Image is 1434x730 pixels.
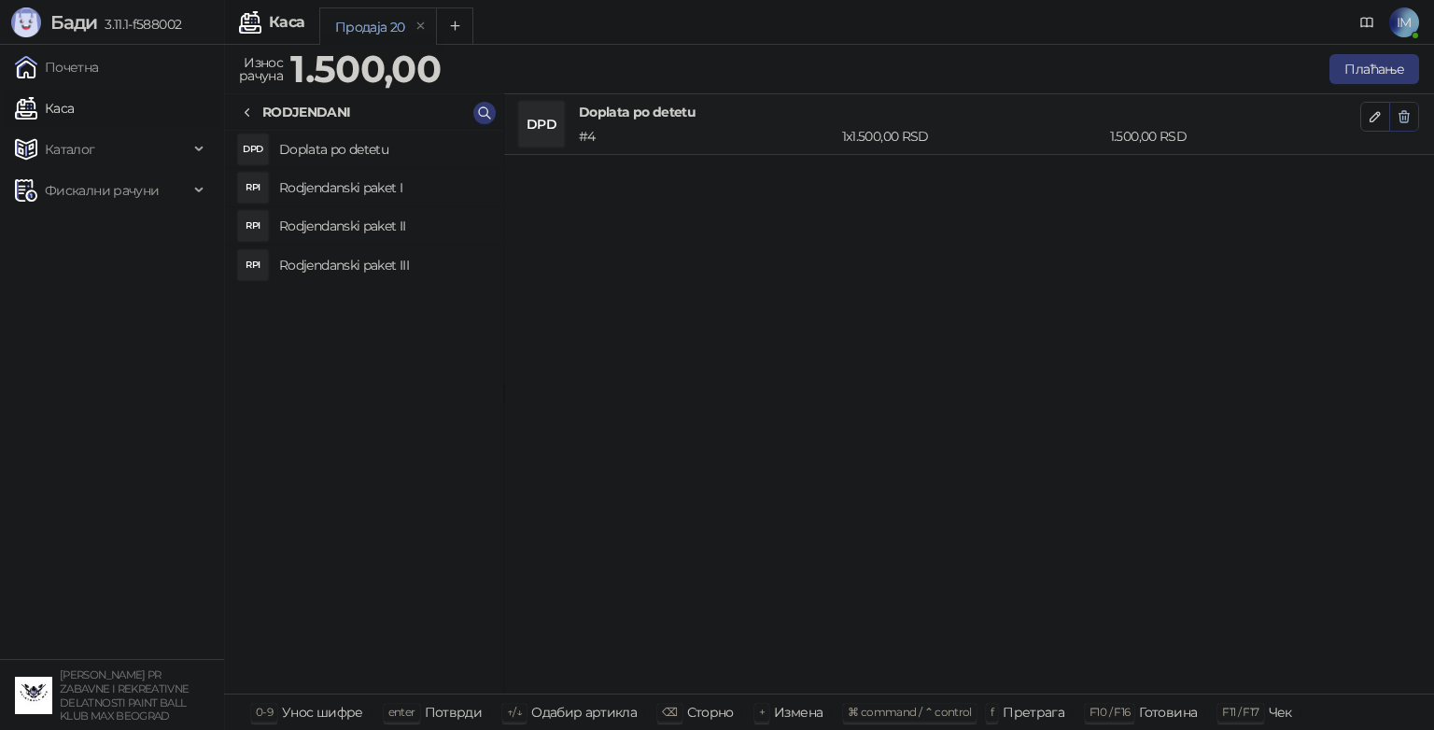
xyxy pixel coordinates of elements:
[662,705,677,719] span: ⌫
[45,131,95,168] span: Каталог
[279,250,488,280] h4: Rodjendanski paket III
[848,705,972,719] span: ⌘ command / ⌃ control
[436,7,473,45] button: Add tab
[238,211,268,241] div: RPI
[1003,700,1064,724] div: Претрага
[256,705,273,719] span: 0-9
[238,173,268,203] div: RPI
[238,250,268,280] div: RPI
[290,46,441,91] strong: 1.500,00
[238,134,268,164] div: DPD
[279,134,488,164] h4: Doplata po detetu
[15,49,99,86] a: Почетна
[15,677,52,714] img: 64x64-companyLogo-9d840aff-e8d2-42c6-9078-8e58466d4fb5.jpeg
[335,17,405,37] div: Продаја 20
[575,126,838,147] div: # 4
[1106,126,1364,147] div: 1.500,00 RSD
[409,19,433,35] button: remove
[235,50,287,88] div: Износ рачуна
[1222,705,1258,719] span: F11 / F17
[838,126,1106,147] div: 1 x 1.500,00 RSD
[425,700,483,724] div: Потврди
[774,700,822,724] div: Измена
[50,11,97,34] span: Бади
[991,705,993,719] span: f
[687,700,734,724] div: Сторно
[1139,700,1197,724] div: Готовина
[519,102,564,147] div: DPD
[1389,7,1419,37] span: IM
[1090,705,1130,719] span: F10 / F16
[1329,54,1419,84] button: Плаћање
[45,172,159,209] span: Фискални рачуни
[262,102,351,122] div: RODJENDANI
[279,211,488,241] h4: Rodjendanski paket II
[1269,700,1292,724] div: Чек
[531,700,637,724] div: Одабир артикла
[1352,7,1382,37] a: Документација
[388,705,415,719] span: enter
[759,705,765,719] span: +
[15,90,74,127] a: Каса
[579,102,1360,122] h4: Doplata po detetu
[282,700,363,724] div: Унос шифре
[225,131,503,694] div: grid
[269,15,304,30] div: Каса
[507,705,522,719] span: ↑/↓
[11,7,41,37] img: Logo
[97,16,181,33] span: 3.11.1-f588002
[279,173,488,203] h4: Rodjendanski paket I
[60,668,190,723] small: [PERSON_NAME] PR ZABAVNE I REKREATIVNE DELATNOSTI PAINT BALL KLUB MAX BEOGRAD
